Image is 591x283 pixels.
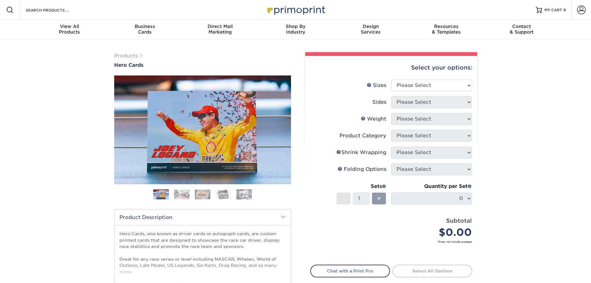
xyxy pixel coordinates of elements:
img: Hero Cards 04 [216,189,231,199]
span: + [377,194,381,203]
span: Design [333,24,409,29]
div: Marketing [182,24,258,35]
img: Hero Cards 03 [195,189,210,199]
span: View All [32,24,107,29]
div: Industry [258,24,333,35]
a: DesignServices [333,20,409,40]
input: SEARCH PRODUCTS..... [25,6,86,14]
img: Primoprint [265,3,327,16]
a: Products [114,53,138,59]
a: Select All Options [392,265,472,277]
div: $0.00 [396,225,472,240]
img: Hero Cards 01 [153,190,169,200]
div: Sets [337,183,386,190]
div: Services [333,24,409,35]
div: Shrink Wrapping [336,149,386,156]
a: Direct MailMarketing [182,20,258,40]
span: Contact [484,24,559,29]
a: View AllProducts [32,20,107,40]
h2: Product Description [114,209,291,225]
div: Quantity per Set [391,183,472,190]
div: Weight [361,115,386,123]
a: Chat with a Print Pro [310,265,390,277]
img: Hero Cards 05 [236,189,252,200]
div: Sides [372,98,386,106]
div: Cards [107,24,182,35]
img: Hero Cards 02 [174,189,190,199]
div: & Support [484,24,559,35]
div: Product Category [339,132,386,139]
div: Folding Options [338,166,386,173]
a: Shop ByIndustry [258,20,333,40]
span: Resources [409,24,484,29]
small: *Does not include postage [315,240,472,244]
img: Hero Cards 01 [114,74,291,185]
div: Sizes [367,82,386,89]
span: - [342,194,345,203]
a: Resources& Templates [409,20,484,40]
a: Contact& Support [484,20,559,40]
a: Hero Cards [114,62,291,68]
div: Select your options: [310,56,472,80]
span: 0 [563,8,566,12]
a: BusinessCards [107,20,182,40]
span: Direct Mail [182,24,258,29]
span: Business [107,24,182,29]
span: MY CART [544,7,562,13]
strong: Subtotal [446,217,472,224]
span: Shop By [258,24,333,29]
div: & Templates [409,24,484,35]
div: Products [32,24,107,35]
